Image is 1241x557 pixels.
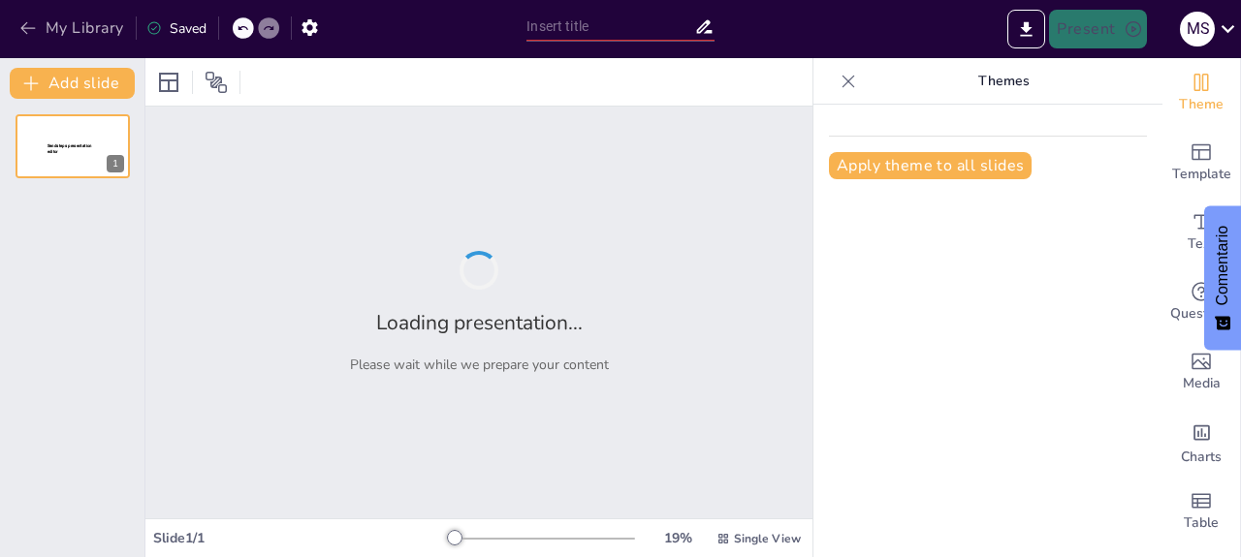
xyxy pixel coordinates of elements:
div: M S [1180,12,1215,46]
span: Template [1172,164,1231,185]
div: Add images, graphics, shapes or video [1162,337,1240,407]
div: Add a table [1162,477,1240,546]
span: Text [1188,233,1215,255]
span: Charts [1181,447,1222,468]
button: Comentarios - Mostrar encuesta [1204,206,1241,351]
button: Export to PowerPoint [1007,10,1045,48]
div: Saved [146,19,207,38]
p: Please wait while we prepare your content [350,356,609,374]
span: Theme [1179,94,1224,115]
span: Table [1184,512,1219,534]
span: Questions [1170,303,1233,325]
button: M S [1180,10,1215,48]
button: Apply theme to all slides [829,152,1032,179]
div: Layout [153,67,184,98]
span: Media [1183,373,1221,394]
div: Slide 1 / 1 [153,529,449,547]
font: Comentario [1214,226,1230,306]
input: Insert title [526,13,693,41]
h2: Loading presentation... [376,309,583,336]
div: 1 [16,114,130,178]
button: My Library [15,13,132,44]
div: Get real-time input from your audience [1162,267,1240,337]
div: 1 [107,155,124,172]
button: Present [1049,10,1146,48]
span: Sendsteps presentation editor [48,143,92,154]
button: Add slide [10,68,135,99]
p: Themes [864,58,1143,105]
div: 19 % [654,529,701,547]
span: Single View [734,531,801,546]
div: Add ready made slides [1162,128,1240,198]
div: Change the overall theme [1162,58,1240,128]
div: Add text boxes [1162,198,1240,267]
span: Position [205,71,228,94]
div: Add charts and graphs [1162,407,1240,477]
